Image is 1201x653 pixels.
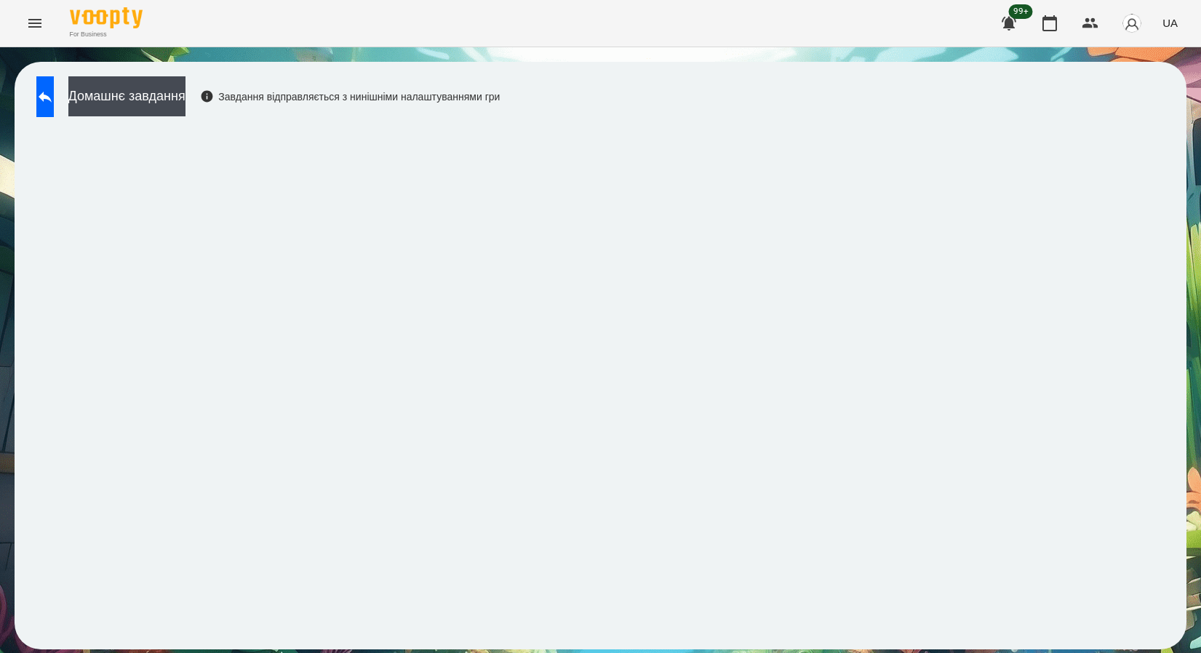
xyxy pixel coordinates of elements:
[1157,9,1184,36] button: UA
[17,6,52,41] button: Menu
[68,76,185,116] button: Домашнє завдання
[1162,15,1178,31] span: UA
[1009,4,1033,19] span: 99+
[200,89,500,104] div: Завдання відправляється з нинішніми налаштуваннями гри
[70,7,143,28] img: Voopty Logo
[1122,13,1142,33] img: avatar_s.png
[70,30,143,39] span: For Business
